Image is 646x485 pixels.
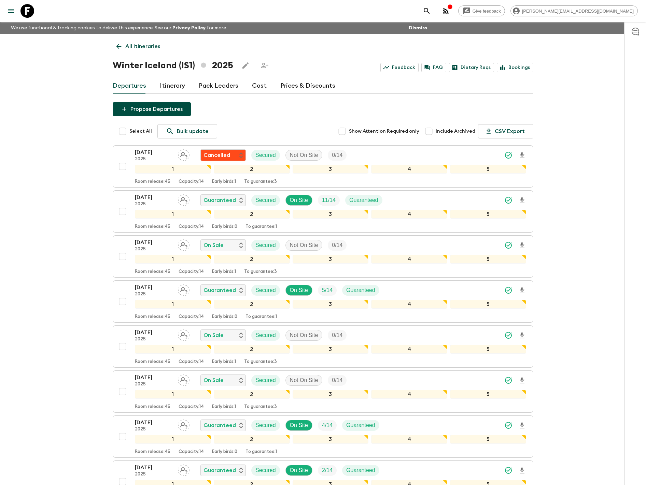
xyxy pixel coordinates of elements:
button: [DATE]2025Assign pack leaderOn SaleSecuredNot On SiteTrip Fill12345Room release:45Capacity:14Earl... [113,325,533,368]
p: 2025 [135,382,172,387]
svg: Download Onboarding [518,377,526,385]
div: 3 [293,255,369,264]
div: 3 [293,345,369,354]
p: Early birds: 0 [212,224,237,230]
p: 2025 [135,427,172,432]
svg: Download Onboarding [518,286,526,295]
div: Secured [251,150,280,161]
p: Capacity: 14 [179,224,204,230]
p: Secured [255,241,276,249]
button: Dismiss [407,23,429,33]
span: Give feedback [469,9,505,14]
div: 4 [371,255,447,264]
div: On Site [285,285,312,296]
p: Room release: 45 [135,449,170,455]
p: 2 / 14 [322,466,333,474]
p: 2025 [135,202,172,207]
div: 5 [450,435,526,444]
p: Early birds: 1 [212,359,236,365]
p: 5 / 14 [322,286,333,294]
div: 3 [293,390,369,399]
p: Not On Site [290,241,318,249]
div: 5 [450,390,526,399]
p: We use functional & tracking cookies to deliver this experience. See our for more. [8,22,230,34]
div: 3 [293,210,369,219]
svg: Synced Successfully [504,151,512,159]
div: Trip Fill [328,375,347,386]
p: [DATE] [135,193,172,202]
p: Not On Site [290,376,318,384]
p: [DATE] [135,283,172,292]
p: Not On Site [290,331,318,339]
a: Departures [113,78,146,94]
p: To guarantee: 1 [245,314,277,320]
p: [DATE] [135,328,172,337]
a: FAQ [421,63,446,72]
p: To guarantee: 1 [245,449,277,455]
div: 5 [450,165,526,174]
p: On Sale [203,241,224,249]
a: Prices & Discounts [280,78,335,94]
p: 0 / 14 [332,241,342,249]
button: Propose Departures [113,102,191,116]
div: Trip Fill [318,465,337,476]
p: 2025 [135,337,172,342]
div: 2 [214,255,290,264]
span: Assign pack leader [178,241,189,247]
div: 1 [135,255,211,264]
button: Edit this itinerary [239,59,252,72]
a: Bookings [497,63,533,72]
p: Guaranteed [346,466,375,474]
span: Show Attention Required only [349,128,419,135]
div: Trip Fill [328,240,347,251]
div: 1 [135,165,211,174]
p: Secured [255,286,276,294]
p: Room release: 45 [135,404,170,410]
p: Room release: 45 [135,359,170,365]
svg: Synced Successfully [504,241,512,249]
p: Early birds: 1 [212,404,236,410]
p: On Sale [203,376,224,384]
div: Secured [251,240,280,251]
h1: Winter Iceland (IS1) 2025 [113,59,233,72]
div: 5 [450,300,526,309]
button: [DATE]2025Assign pack leaderGuaranteedSecuredOn SiteTrip FillGuaranteed12345Room release:45Capaci... [113,190,533,233]
div: 4 [371,165,447,174]
p: On Site [290,466,308,474]
p: 0 / 14 [332,331,342,339]
p: [DATE] [135,464,172,472]
p: To guarantee: 3 [244,269,277,275]
p: To guarantee: 1 [245,224,277,230]
span: Include Archived [436,128,475,135]
p: Guaranteed [349,196,378,204]
span: Assign pack leader [178,332,189,337]
svg: Download Onboarding [518,196,526,205]
div: Trip Fill [318,420,337,431]
p: Bulk update [177,127,209,135]
p: Cancelled [203,151,230,159]
p: Guaranteed [203,421,236,429]
p: Room release: 45 [135,224,170,230]
button: CSV Export [478,124,533,138]
div: 2 [214,165,290,174]
p: Room release: 45 [135,179,170,185]
svg: Synced Successfully [504,196,512,204]
p: [DATE] [135,148,172,157]
div: 2 [214,345,290,354]
p: [DATE] [135,238,172,247]
div: On Site [285,465,312,476]
span: Assign pack leader [178,467,189,472]
span: Assign pack leader [178,286,189,292]
a: Dietary Reqs [449,63,494,72]
svg: Download Onboarding [518,151,526,160]
p: Secured [255,196,276,204]
div: 2 [214,300,290,309]
svg: Download Onboarding [518,332,526,340]
p: Early birds: 0 [212,449,237,455]
div: 4 [371,300,447,309]
a: Feedback [380,63,419,72]
p: Early birds: 0 [212,314,237,320]
p: 2025 [135,157,172,162]
span: Assign pack leader [178,151,189,157]
div: Secured [251,285,280,296]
